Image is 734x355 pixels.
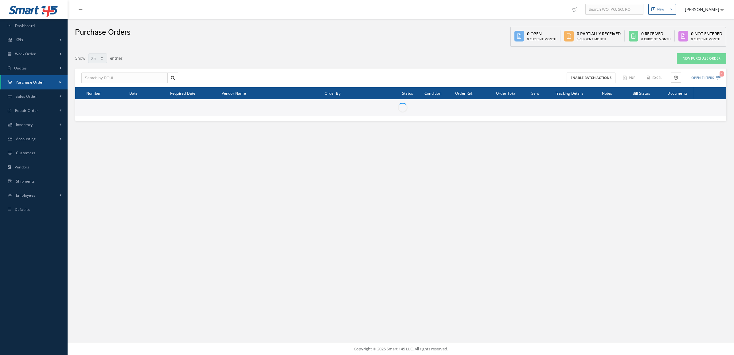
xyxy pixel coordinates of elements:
span: Order Total [496,90,516,96]
div: 0 Current Month [527,37,556,41]
span: Condition [424,90,441,96]
span: Tracking Details [555,90,584,96]
span: Work Order [15,51,36,57]
span: Inventory [16,122,33,127]
button: Enable batch actions [567,73,615,83]
div: 0 Current Month [641,37,670,41]
div: 0 Current Month [577,37,621,41]
div: 0 Not Entered [691,30,722,37]
span: Date [129,90,138,96]
span: Quotes [14,65,27,71]
button: New [648,4,676,15]
span: Shipments [16,179,35,184]
span: Bill Status [633,90,650,96]
span: Accounting [16,136,36,141]
div: New [657,7,664,12]
span: Order Ref. [455,90,473,96]
span: Repair Order [15,108,38,113]
button: PDF [620,73,639,83]
span: Vendor Name [222,90,246,96]
a: New Purchase Order [677,53,726,64]
span: Dashboard [15,23,35,28]
span: 1 [720,71,724,77]
div: 0 Open [527,30,556,37]
button: Open Filters1 [686,73,720,83]
div: Copyright © 2025 Smart 145 LLC. All rights reserved. [74,346,728,352]
button: [PERSON_NAME] [679,3,724,15]
span: Required Date [170,90,196,96]
span: Customers [16,150,36,156]
span: Purchase Order [16,80,44,85]
label: Show [75,53,85,61]
span: Number [86,90,101,96]
span: Notes [602,90,612,96]
span: Documents [667,90,688,96]
span: Sent [531,90,539,96]
div: 0 Current Month [691,37,722,41]
div: 0 Partially Received [577,30,621,37]
span: Order By [325,90,341,96]
a: Purchase Order [1,75,68,89]
span: Vendors [15,164,29,170]
button: Excel [644,73,666,83]
div: 0 Received [641,30,670,37]
input: Search WO, PO, SO, RO [585,4,643,15]
span: KPIs [16,37,23,42]
span: Status [402,90,413,96]
label: entries [110,53,123,61]
h2: Purchase Orders [75,28,131,37]
input: Search by PO # [81,73,168,84]
span: Sales Order [16,94,37,99]
span: Defaults [15,207,30,212]
span: Employees [16,193,36,198]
